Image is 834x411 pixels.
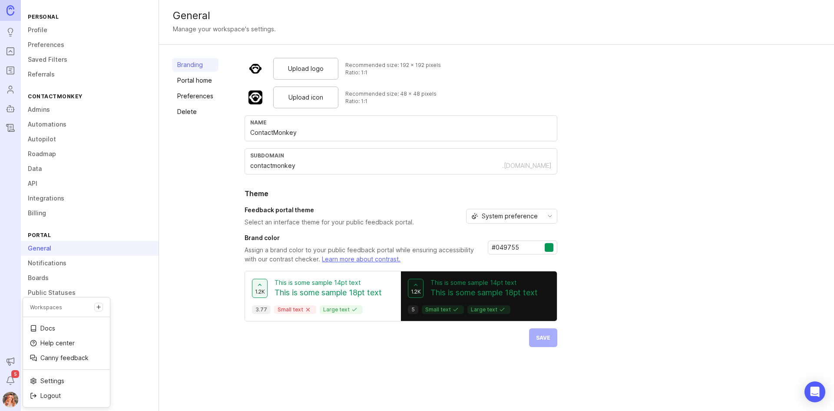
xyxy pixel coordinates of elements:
p: This is some sample 14pt text [275,278,382,287]
button: Bronwen W [3,392,18,408]
button: Notifications [3,373,18,388]
svg: prefix icon SunMoon [471,213,478,220]
span: 1.2k [255,288,265,295]
a: Ideas [3,24,18,40]
a: Changelog [21,330,159,344]
p: Assign a brand color to your public feedback portal while ensuring accessibility with our contras... [245,246,481,264]
p: Logout [40,391,61,400]
a: Learn more about contrast. [322,255,400,263]
a: Portal [3,43,18,59]
div: Ratio: 1:1 [345,97,437,105]
svg: toggle icon [543,213,557,220]
p: This is some sample 18pt text [430,287,538,298]
div: Ratio: 1:1 [345,69,441,76]
span: Upload icon [288,93,323,102]
a: Roadmaps [3,63,18,78]
img: Canny Home [7,5,14,15]
div: Name [250,119,552,126]
a: Branding [172,58,218,72]
p: This is some sample 14pt text [430,278,538,287]
a: Delete [172,105,218,119]
p: Canny feedback [40,354,89,362]
a: Autopilot [21,132,159,147]
a: Preferences [172,89,218,103]
p: Help center [40,339,75,348]
input: Subdomain [250,161,502,170]
div: subdomain [250,152,552,159]
p: Large text [471,306,507,313]
a: Help center [23,336,110,350]
span: System preference [482,211,538,221]
span: Upload logo [288,64,324,74]
p: Settings [40,377,64,385]
div: Portal [21,229,159,241]
h3: Brand color [245,234,481,242]
p: 3.77 [255,306,267,313]
div: General [173,10,820,21]
a: API [21,176,159,191]
button: Announcements [3,354,18,369]
span: 5 [11,370,19,378]
p: Workspaces [30,304,62,311]
a: Billing [21,206,159,221]
p: Select an interface theme for your public feedback portal. [245,218,414,227]
div: Personal [21,11,159,23]
div: Manage your workspace's settings. [173,24,276,34]
h3: Feedback portal theme [245,206,414,214]
a: Public Statuses [21,285,159,300]
a: Docs [23,321,110,335]
div: Recommended size: 192 x 192 pixels [345,61,441,69]
div: Recommended size: 48 x 48 pixels [345,90,437,97]
button: 1.2k [252,279,268,298]
a: Boards [21,271,159,285]
a: Portal home [172,74,218,87]
a: Custom Domains [21,300,159,315]
p: 5 [411,306,415,313]
p: Docs [40,324,55,333]
a: Settings [23,374,110,388]
a: Roadmap [21,147,159,161]
p: This is some sample 18pt text [275,287,382,298]
a: Integrations [21,191,159,206]
p: Small text [278,306,313,313]
p: Small text [425,306,460,313]
div: ContactMonkey [21,90,159,102]
a: Changelog [3,120,18,136]
a: Data [21,161,159,176]
a: Referrals [21,67,159,82]
a: Create a new workspace [94,303,103,311]
a: Notifications [21,256,159,271]
a: Canny feedback [23,351,110,365]
a: Preferences [21,37,159,52]
a: Admins [21,102,159,117]
div: Open Intercom Messenger [804,381,825,402]
a: Profile [21,23,159,37]
div: .[DOMAIN_NAME] [502,161,552,170]
button: 1.2k [408,279,424,298]
p: Large text [323,306,359,313]
a: Autopilot [3,101,18,117]
a: Saved Filters [21,52,159,67]
span: 1.2k [411,288,421,295]
a: Automations [21,117,159,132]
h2: Theme [245,188,557,199]
a: Authentication [21,315,159,330]
a: Users [3,82,18,97]
div: toggle menu [466,209,557,224]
